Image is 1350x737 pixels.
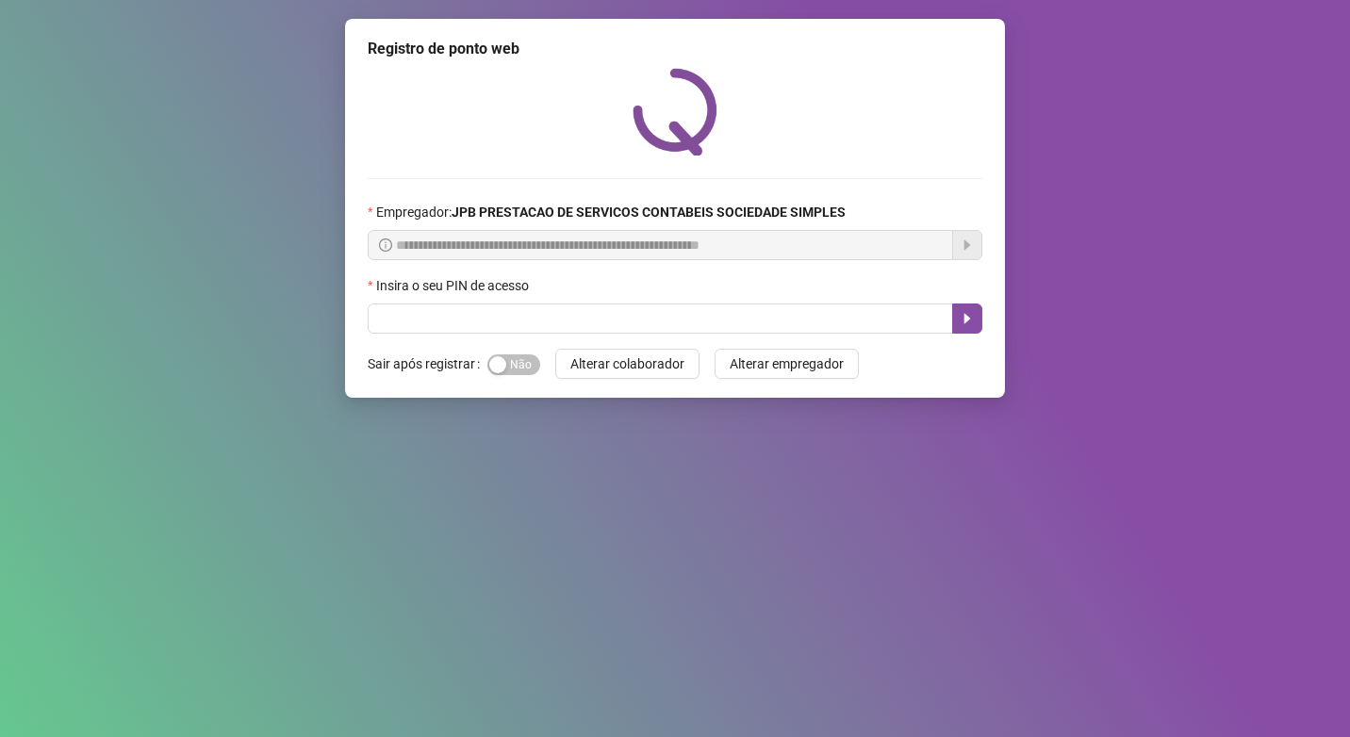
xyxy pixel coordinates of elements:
span: Alterar colaborador [570,353,684,374]
div: Registro de ponto web [368,38,982,60]
button: Alterar colaborador [555,349,700,379]
label: Sair após registrar [368,349,487,379]
span: Empregador : [376,202,846,222]
span: Alterar empregador [730,353,844,374]
label: Insira o seu PIN de acesso [368,275,541,296]
strong: JPB PRESTACAO DE SERVICOS CONTABEIS SOCIEDADE SIMPLES [452,205,846,220]
span: caret-right [960,311,975,326]
button: Alterar empregador [715,349,859,379]
span: info-circle [379,238,392,252]
img: QRPoint [633,68,717,156]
